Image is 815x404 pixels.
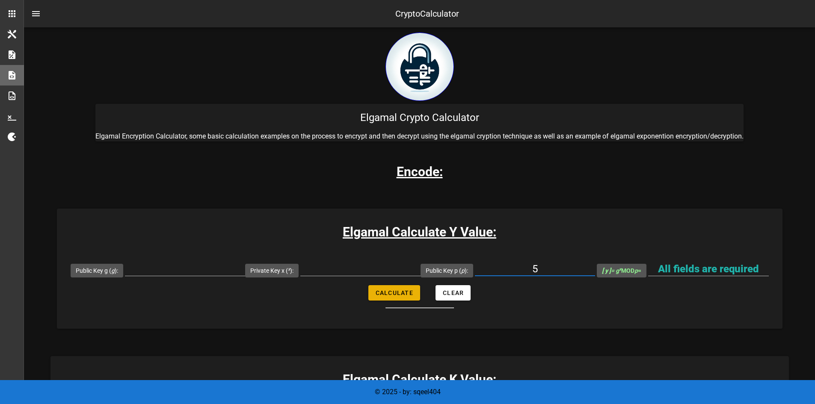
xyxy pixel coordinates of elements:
[619,266,621,272] sup: x
[602,267,621,274] i: = g
[395,7,459,20] div: CryptoCalculator
[95,104,744,131] div: Elgamal Crypto Calculator
[436,285,471,301] button: Clear
[442,289,464,296] span: Clear
[385,94,454,103] a: home
[602,267,611,274] b: [ y ]
[602,267,641,274] span: MOD =
[461,267,465,274] i: p
[288,266,290,272] sup: x
[385,32,454,101] img: encryption logo
[111,267,115,274] i: g
[50,370,789,389] h3: Elgamal Calculate K Value:
[95,131,744,142] p: Elgamal Encryption Calculator, some basic calculation examples on the process to encrypt and then...
[634,267,638,274] i: p
[375,289,413,296] span: Calculate
[26,3,46,24] button: nav-menu-toggle
[76,266,118,275] label: Public Key g ( ):
[426,266,468,275] label: Public Key p ( ):
[57,222,782,242] h3: Elgamal Calculate Y Value:
[368,285,420,301] button: Calculate
[375,388,441,396] span: © 2025 - by: sqeel404
[250,266,293,275] label: Private Key x ( ):
[397,162,443,181] h3: Encode:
